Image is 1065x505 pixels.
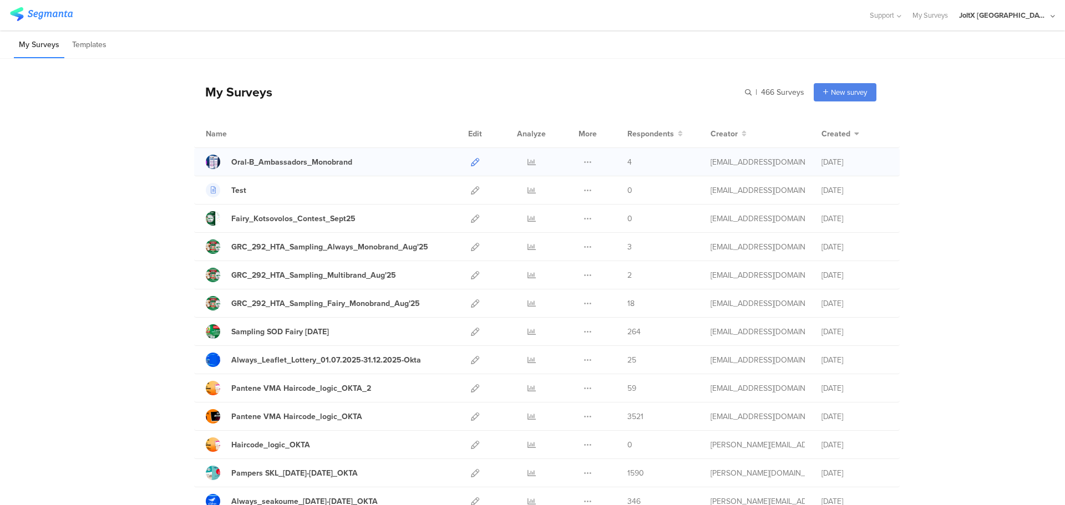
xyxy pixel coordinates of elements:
a: GRC_292_HTA_Sampling_Always_Monobrand_Aug'25 [206,239,428,254]
span: New survey [831,87,867,98]
div: More [576,120,600,147]
span: 3521 [627,411,643,422]
li: My Surveys [14,32,64,58]
a: Pantene VMA Haircode_logic_OKTA_2 [206,381,371,395]
span: 3 [627,241,632,253]
div: gheorghe.a.4@pg.com [711,269,805,281]
span: 0 [627,439,632,451]
div: baroutis.db@pg.com [711,411,805,422]
a: GRC_292_HTA_Sampling_Multibrand_Aug'25 [206,268,396,282]
div: GRC_292_HTA_Sampling_Fairy_Monobrand_Aug'25 [231,298,420,309]
div: betbeder.mb@pg.com [711,354,805,366]
div: [DATE] [821,467,888,479]
div: baroutis.db@pg.com [711,382,805,394]
div: [DATE] [821,241,888,253]
span: 466 Surveys [761,86,804,98]
div: [DATE] [821,213,888,225]
div: gheorghe.a.4@pg.com [711,241,805,253]
a: Sampling SOD Fairy [DATE] [206,324,329,339]
div: Always_Leaflet_Lottery_01.07.2025-31.12.2025-Okta [231,354,421,366]
div: Sampling SOD Fairy Aug'25 [231,326,329,338]
div: Analyze [515,120,548,147]
div: nikolopoulos.j@pg.com [711,156,805,168]
div: JoltX [GEOGRAPHIC_DATA] [959,10,1048,21]
div: support@segmanta.com [711,185,805,196]
div: Pantene VMA Haircode_logic_OKTA_2 [231,382,371,394]
div: betbeder.mb@pg.com [711,213,805,225]
div: Haircode_logic_OKTA [231,439,310,451]
span: 4 [627,156,632,168]
span: 1590 [627,467,644,479]
div: Pampers SKL_8May25-21May25_OKTA [231,467,358,479]
div: [DATE] [821,185,888,196]
a: Pantene VMA Haircode_logic_OKTA [206,409,362,424]
a: Test [206,183,246,197]
div: [DATE] [821,411,888,422]
div: [DATE] [821,382,888,394]
div: [DATE] [821,439,888,451]
span: 25 [627,354,636,366]
div: [DATE] [821,156,888,168]
span: 0 [627,185,632,196]
div: GRC_292_HTA_Sampling_Multibrand_Aug'25 [231,269,396,281]
div: [DATE] [821,298,888,309]
button: Creator [711,128,747,140]
div: [DATE] [821,354,888,366]
span: Creator [711,128,738,140]
li: Templates [67,32,111,58]
button: Created [821,128,859,140]
a: Oral-B_Ambassadors_Monobrand [206,155,352,169]
span: 0 [627,213,632,225]
div: skora.es@pg.com [711,467,805,479]
a: Pampers SKL_[DATE]-[DATE]_OKTA [206,466,358,480]
span: Created [821,128,850,140]
span: 59 [627,382,636,394]
div: Oral-B_Ambassadors_Monobrand [231,156,352,168]
a: GRC_292_HTA_Sampling_Fairy_Monobrand_Aug'25 [206,296,420,310]
div: Pantene VMA Haircode_logic_OKTA [231,411,362,422]
a: Always_Leaflet_Lottery_01.07.2025-31.12.2025-Okta [206,353,421,367]
div: [DATE] [821,269,888,281]
span: Respondents [627,128,674,140]
div: Name [206,128,272,140]
img: segmanta logo [10,7,73,21]
div: Edit [463,120,487,147]
div: gheorghe.a.4@pg.com [711,326,805,338]
div: arvanitis.a@pg.com [711,439,805,451]
a: Fairy_Kotsovolos_Contest_Sept25 [206,211,356,226]
div: [DATE] [821,326,888,338]
button: Respondents [627,128,683,140]
div: Test [231,185,246,196]
span: 264 [627,326,641,338]
div: Fairy_Kotsovolos_Contest_Sept25 [231,213,356,225]
span: | [754,86,759,98]
div: gheorghe.a.4@pg.com [711,298,805,309]
div: GRC_292_HTA_Sampling_Always_Monobrand_Aug'25 [231,241,428,253]
a: Haircode_logic_OKTA [206,437,310,452]
span: 18 [627,298,635,309]
span: 2 [627,269,632,281]
span: Support [870,10,894,21]
div: My Surveys [194,83,272,101]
